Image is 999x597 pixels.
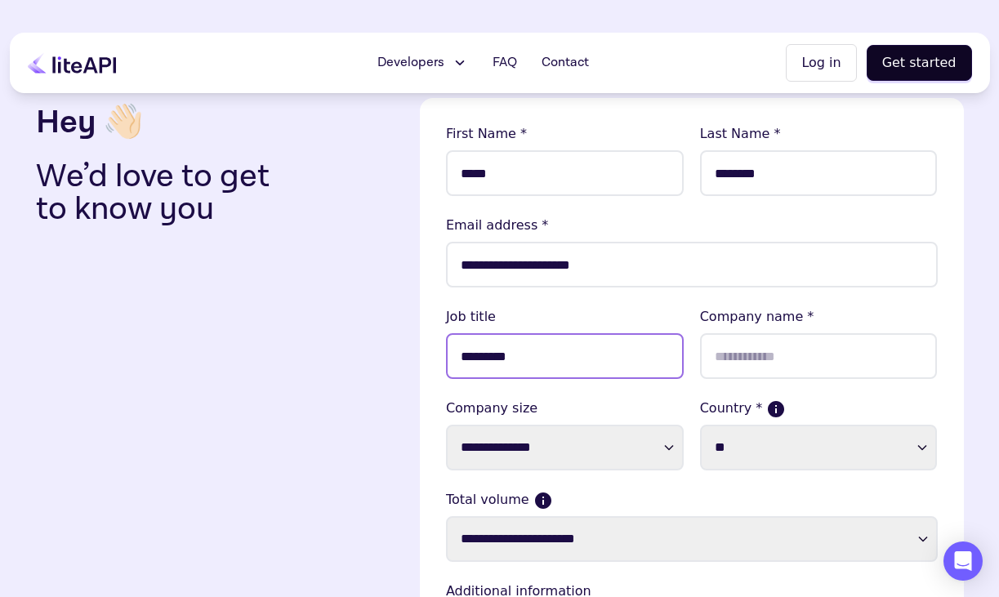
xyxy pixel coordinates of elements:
lable: Job title [446,307,684,327]
label: Total volume [446,490,938,510]
button: Current monthly volume your business makes in USD [536,493,551,508]
button: Get started [867,45,972,81]
lable: Email address * [446,216,938,235]
button: Log in [786,44,856,82]
a: FAQ [483,47,527,79]
p: We’d love to get to know you [36,160,296,225]
button: If more than one country, please select where the majority of your sales come from. [769,402,783,417]
span: Contact [542,53,589,73]
a: Contact [532,47,599,79]
label: Country * [700,399,938,418]
span: FAQ [493,53,517,73]
label: Company size [446,399,684,418]
h3: Hey 👋🏻 [36,98,407,147]
span: Developers [377,53,444,73]
lable: First Name * [446,124,684,144]
lable: Last Name * [700,124,938,144]
lable: Company name * [700,307,938,327]
div: Open Intercom Messenger [943,541,983,581]
button: Developers [368,47,478,79]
